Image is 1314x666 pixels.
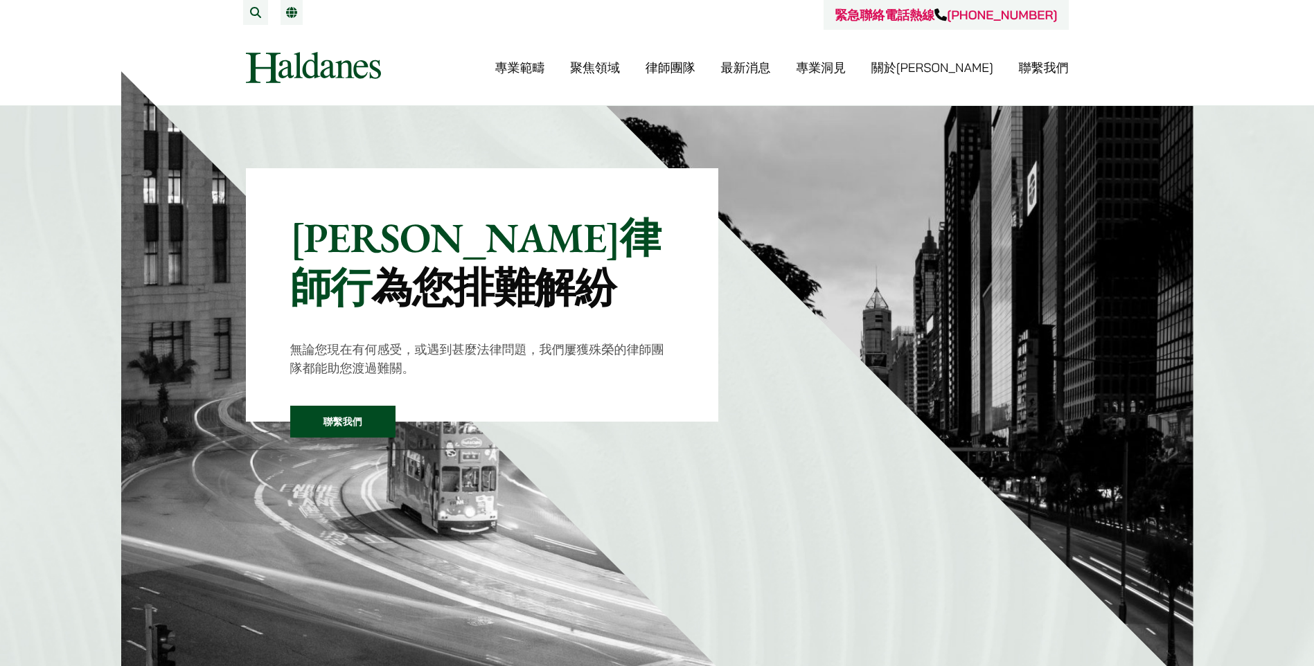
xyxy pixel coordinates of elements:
[720,60,770,75] a: 最新消息
[290,213,675,312] p: [PERSON_NAME]律師行
[371,260,616,314] mark: 為您排難解紛
[286,7,297,18] a: 繁
[646,60,695,75] a: 律師團隊
[1019,60,1069,75] a: 聯繫我們
[796,60,846,75] a: 專業洞見
[835,7,1057,23] a: 緊急聯絡電話熱線[PHONE_NUMBER]
[246,52,381,83] img: Logo of Haldanes
[495,60,544,75] a: 專業範疇
[290,406,396,438] a: 聯繫我們
[290,340,675,377] p: 無論您現在有何感受，或遇到甚麼法律問題，我們屢獲殊榮的律師團隊都能助您渡過難關。
[570,60,620,75] a: 聚焦領域
[871,60,993,75] a: 關於[PERSON_NAME]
